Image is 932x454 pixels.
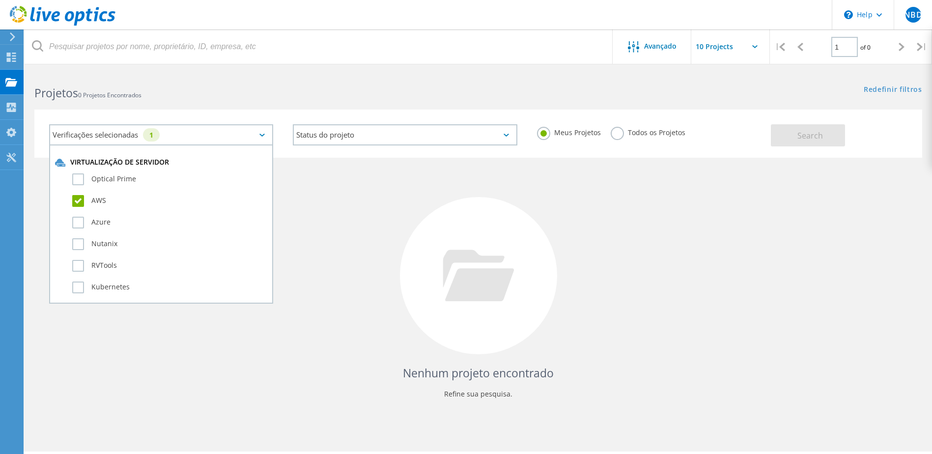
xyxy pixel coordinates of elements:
label: AWS [72,195,267,207]
div: Status do projeto [293,124,517,145]
label: RVTools [72,260,267,272]
a: Live Optics Dashboard [10,21,115,28]
span: Search [797,130,823,141]
div: Virtualização de servidor [55,158,267,168]
div: | [912,29,932,64]
p: Refine sua pesquisa. [44,386,912,402]
label: Meus Projetos [537,127,601,136]
svg: \n [844,10,853,19]
label: Optical Prime [72,173,267,185]
a: Redefinir filtros [864,86,922,94]
div: 1 [143,128,160,142]
div: | [770,29,790,64]
h4: Nenhum projeto encontrado [44,365,912,381]
span: Avançado [644,43,677,50]
span: of 0 [860,43,871,52]
label: Azure [72,217,267,228]
span: 0 Projetos Encontrados [78,91,141,99]
label: Kubernetes [72,282,267,293]
div: Verificações selecionadas [49,124,273,145]
label: Todos os Projetos [611,127,685,136]
label: Nutanix [72,238,267,250]
span: FNBDS [900,11,927,19]
b: Projetos [34,85,78,101]
input: Pesquisar projetos por nome, proprietário, ID, empresa, etc [25,29,613,64]
button: Search [771,124,845,146]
